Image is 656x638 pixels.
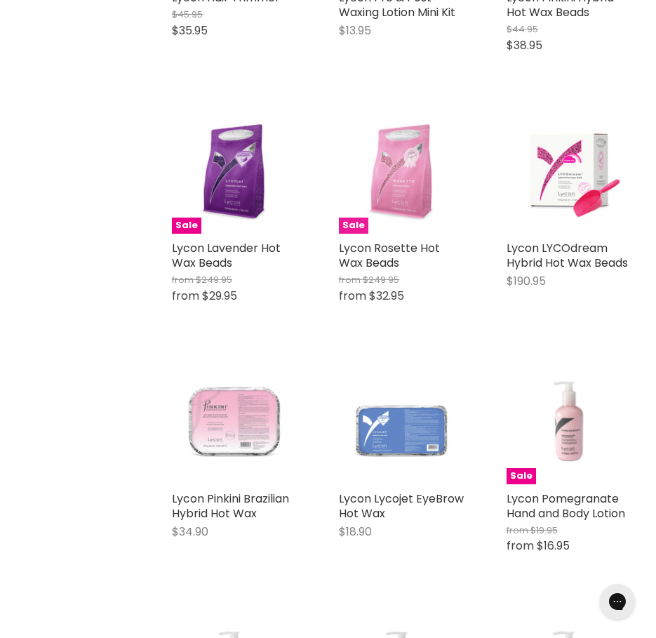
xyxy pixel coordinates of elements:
span: Sale [339,218,368,234]
span: $32.95 [369,288,404,304]
a: Lycon Lycojet EyeBrow Hot Wax [339,491,464,521]
img: Lycon Lavender Hot Wax Beads [172,109,297,234]
span: from [507,538,534,554]
span: from [172,288,199,304]
a: Lycon Pomegranate Hand and Body LotionSale [507,359,631,484]
span: $45.95 [172,8,203,21]
span: from [339,273,361,286]
span: $190.95 [507,273,546,289]
a: Lycon Lavender Hot Wax BeadsSale [172,109,297,234]
span: $38.95 [507,37,542,53]
a: Lycon Rosette Hot Wax BeadsSale [339,109,464,234]
span: from [172,273,194,286]
span: $13.95 [339,22,371,39]
a: Lycon Rosette Hot Wax Beads [339,240,440,271]
img: Lycon Lycojet EyeBrow Hot Wax [339,359,464,484]
span: $44.95 [507,22,538,36]
span: from [339,288,366,304]
span: $34.90 [172,524,208,540]
span: $29.95 [202,288,237,304]
img: Lycon Pinkini Brazilian Hybrid Hot Wax [172,359,297,484]
span: $18.90 [339,524,372,540]
span: $19.95 [530,524,558,537]
span: from [507,524,528,537]
span: $249.95 [196,273,232,286]
img: Lycon Rosette Hot Wax Beads [339,109,464,234]
a: Lycon Lavender Hot Wax Beads [172,240,281,271]
span: $35.95 [172,22,208,39]
img: Lycon Pomegranate Hand and Body Lotion [527,359,610,484]
span: $16.95 [537,538,570,554]
span: Sale [172,218,201,234]
a: Lycon Pinkini Brazilian Hybrid Hot Wax [172,491,289,521]
a: Lycon LYCOdream Hybrid Hot Wax Beads [507,240,628,271]
span: Sale [507,468,536,484]
a: Lycon Pomegranate Hand and Body Lotion [507,491,625,521]
iframe: Gorgias live chat messenger [593,579,642,624]
img: Lycon LYCOdream Hybrid Hot Wax Beads [507,109,631,234]
span: $249.95 [363,273,399,286]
